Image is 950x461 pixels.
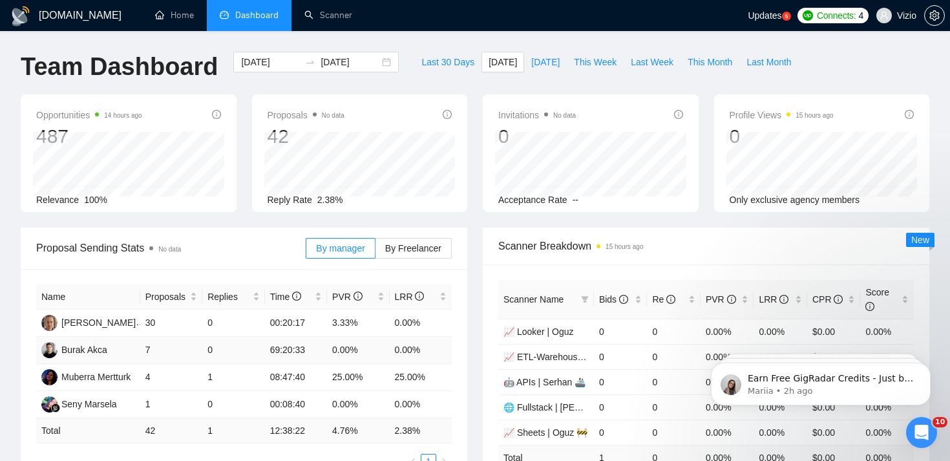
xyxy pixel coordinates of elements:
text: 5 [785,14,788,19]
td: 0.00% [390,310,452,337]
input: End date [321,55,379,69]
td: $0.00 [807,319,861,344]
span: 4 [858,8,863,23]
td: 2.38 % [390,418,452,444]
span: No data [553,112,576,119]
td: 0 [594,394,648,420]
span: info-circle [415,292,424,301]
span: Proposals [145,290,187,304]
span: to [305,57,315,67]
img: SK [41,315,58,331]
span: CPR [812,294,843,305]
td: 00:20:17 [265,310,327,337]
div: Seny Marsela [61,397,117,411]
span: Last Week [631,55,673,69]
div: [PERSON_NAME] [61,316,136,330]
td: 0.00% [327,391,389,418]
div: 0 [730,124,834,149]
span: Updates [748,10,781,21]
td: 0.00% [390,391,452,418]
button: Last Week [624,52,681,72]
td: 1 [140,391,202,418]
img: SM [41,396,58,413]
a: setting [924,10,945,21]
span: LRR [759,294,788,305]
span: Time [270,292,301,302]
a: 📈 ETL-Warehouse | Orhan [503,352,615,362]
span: Last Month [746,55,791,69]
span: filter [581,295,589,303]
span: 10 [933,417,947,427]
td: 0 [594,420,648,445]
span: PVR [706,294,736,305]
a: 🤖 APIs | Serhan 🚢 [503,377,586,387]
td: 00:08:40 [265,391,327,418]
span: Proposal Sending Stats [36,240,306,256]
span: info-circle [865,302,874,311]
span: Scanner Breakdown [498,238,914,254]
td: 0 [594,369,648,394]
span: Connects: [817,8,856,23]
td: 0 [594,344,648,369]
span: Dashboard [235,10,279,21]
td: 0 [594,319,648,344]
span: Profile Views [730,107,834,123]
span: -- [573,195,578,205]
button: This Week [567,52,624,72]
img: BA [41,342,58,358]
span: info-circle [354,292,363,301]
span: user [880,11,889,20]
span: Acceptance Rate [498,195,567,205]
span: No data [322,112,344,119]
span: No data [158,246,181,253]
span: This Month [688,55,732,69]
a: 📈 Sheets | Oguz 🚧 [503,427,587,438]
span: info-circle [905,110,914,119]
div: Muberra Mertturk [61,370,131,384]
img: upwork-logo.png [803,10,813,21]
a: SMSeny Marsela [41,398,117,409]
time: 15 hours ago [606,243,643,250]
span: This Week [574,55,617,69]
td: Total [36,418,140,444]
span: filter [578,290,591,309]
td: 0.00% [327,337,389,364]
span: 2.38% [317,195,343,205]
iframe: Intercom live chat [906,417,937,448]
span: info-circle [727,295,736,304]
span: swap-right [305,57,315,67]
span: Bids [599,294,628,305]
td: 0 [647,344,701,369]
td: 42 [140,418,202,444]
button: Last 30 Days [414,52,481,72]
td: 30 [140,310,202,337]
span: info-circle [779,295,788,304]
div: Burak Akca [61,343,107,357]
div: 0 [498,124,576,149]
button: This Month [681,52,739,72]
img: logo [10,6,31,27]
span: [DATE] [489,55,517,69]
span: info-circle [834,295,843,304]
button: [DATE] [524,52,567,72]
span: PVR [332,292,363,302]
a: homeHome [155,10,194,21]
th: Proposals [140,284,202,310]
td: 69:20:33 [265,337,327,364]
span: Proposals [268,107,344,123]
td: 0 [647,369,701,394]
a: MMMuberra Mertturk [41,371,131,381]
span: info-circle [674,110,683,119]
button: setting [924,5,945,26]
a: BABurak Akca [41,344,107,354]
td: 3.33% [327,310,389,337]
span: 100% [84,195,107,205]
td: 0.00% [390,337,452,364]
button: Last Month [739,52,798,72]
span: info-circle [619,295,628,304]
td: 4.76 % [327,418,389,444]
